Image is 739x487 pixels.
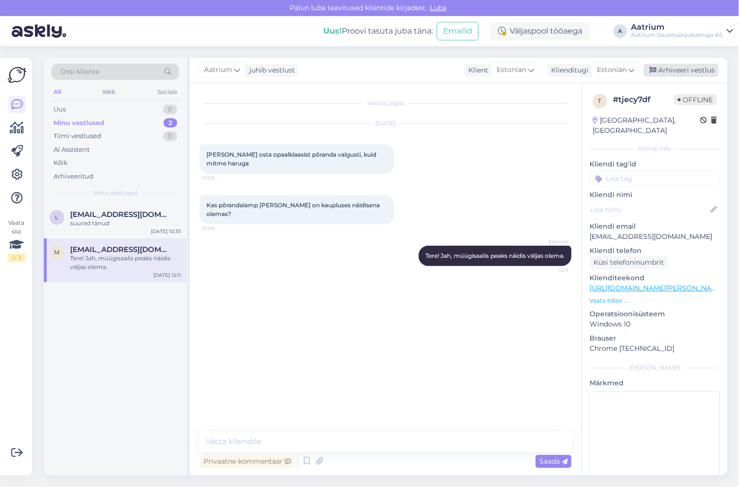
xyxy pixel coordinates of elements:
[200,119,572,128] div: [DATE]
[245,65,295,75] div: juhib vestlust
[70,245,171,254] span: moonika.orasson@gmail.com
[674,94,717,105] span: Offline
[70,210,171,219] span: leily@saidafarm.ee
[206,201,381,217] span: Kas põrandalamp [PERSON_NAME] on kaupluses näidisena olemas?
[590,309,720,319] p: Operatsioonisüsteem
[151,228,181,235] div: [DATE] 10:35
[590,256,668,269] div: Küsi telefoninumbrit
[590,296,720,305] p: Vaata edasi ...
[54,145,90,155] div: AI Assistent
[323,26,342,36] b: Uus!
[54,172,93,181] div: Arhiveeritud
[532,267,569,274] span: 12:11
[204,65,232,75] span: Aatrium
[597,65,627,75] span: Estonian
[203,174,239,181] span: 12:03
[200,99,572,108] div: Vestlus algas
[101,86,118,98] div: Web
[631,23,733,39] a: AatriumAatrium Sisustuskaubamaja AS
[590,204,708,215] input: Lisa nimi
[590,363,720,372] div: [PERSON_NAME]
[532,238,569,245] span: Aatrium
[497,65,526,75] span: Estonian
[644,64,719,77] div: Arhiveeri vestlus
[613,94,674,106] div: # tjecy7df
[590,221,720,232] p: Kliendi email
[60,67,99,77] span: Otsi kliente
[590,284,724,292] a: [URL][DOMAIN_NAME][PERSON_NAME]
[93,189,137,198] span: Minu vestlused
[590,190,720,200] p: Kliendi nimi
[590,319,720,329] p: Windows 10
[323,25,433,37] div: Proovi tasuta juba täna:
[437,22,479,40] button: Emailid
[206,151,378,167] span: [PERSON_NAME] osta opaalklaasist põranda valgusti, kuid mitme haruga
[200,455,295,468] div: Privaatne kommentaar
[598,97,602,105] span: t
[155,86,179,98] div: Socials
[54,158,68,168] div: Kõik
[464,65,488,75] div: Klient
[547,65,589,75] div: Klienditugi
[54,131,101,141] div: Tiimi vestlused
[590,343,720,354] p: Chrome [TECHNICAL_ID]
[592,115,700,136] div: [GEOGRAPHIC_DATA], [GEOGRAPHIC_DATA]
[54,105,66,114] div: Uus
[539,457,568,466] span: Saada
[590,159,720,169] p: Kliendi tag'id
[153,271,181,279] div: [DATE] 12:11
[590,232,720,242] p: [EMAIL_ADDRESS][DOMAIN_NAME]
[52,86,63,98] div: All
[613,24,627,38] div: A
[8,253,25,262] div: 2 / 3
[427,3,449,12] span: Luba
[590,171,720,186] input: Lisa tag
[8,218,25,262] div: Vaata siia
[203,225,239,232] span: 12:09
[490,22,590,40] div: Väljaspool tööaega
[55,214,59,221] span: l
[70,219,181,228] div: suured tänud
[55,249,60,256] span: m
[164,118,177,128] div: 2
[70,254,181,271] div: Tere! Jah, müügisaalis peaks näidis väljas olema.
[590,378,720,388] p: Märkmed
[425,252,565,259] span: Tere! Jah, müügisaalis peaks näidis väljas olema.
[631,31,722,39] div: Aatrium Sisustuskaubamaja AS
[590,246,720,256] p: Kliendi telefon
[631,23,722,31] div: Aatrium
[8,66,26,84] img: Askly Logo
[590,273,720,283] p: Klienditeekond
[163,105,177,114] div: 0
[163,131,177,141] div: 0
[590,333,720,343] p: Brauser
[590,144,720,153] div: Kliendi info
[54,118,104,128] div: Minu vestlused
